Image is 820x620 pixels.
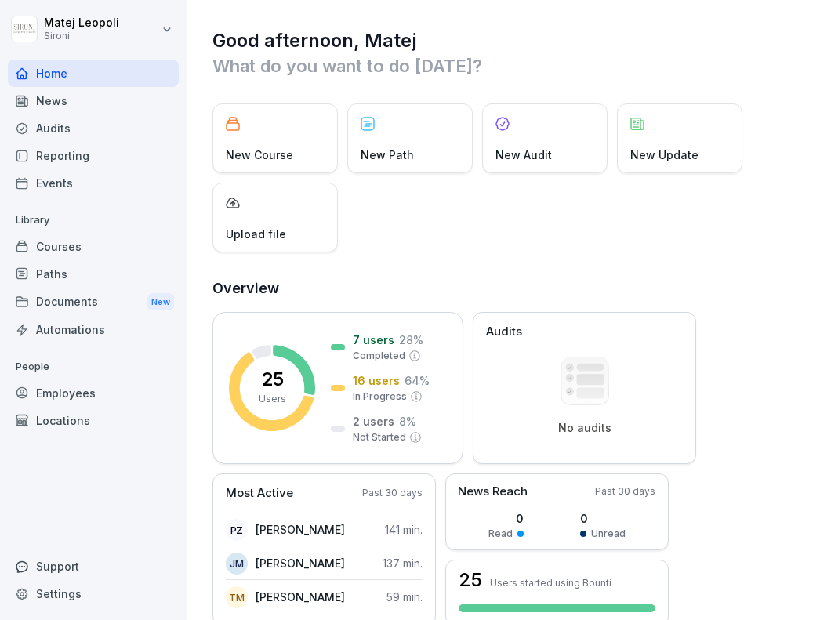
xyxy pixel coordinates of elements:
[459,571,482,589] h3: 25
[256,589,345,605] p: [PERSON_NAME]
[8,316,179,343] a: Automations
[488,527,513,541] p: Read
[385,521,423,538] p: 141 min.
[8,233,179,260] a: Courses
[8,260,179,288] a: Paths
[630,147,698,163] p: New Update
[212,277,796,299] h2: Overview
[212,28,796,53] h1: Good afternoon, Matej
[580,510,626,527] p: 0
[383,555,423,571] p: 137 min.
[8,208,179,233] p: Library
[256,521,345,538] p: [PERSON_NAME]
[226,586,248,608] div: TM
[399,413,416,430] p: 8 %
[353,413,394,430] p: 2 users
[8,379,179,407] a: Employees
[8,142,179,169] a: Reporting
[458,483,528,501] p: News Reach
[8,288,179,317] a: DocumentsNew
[147,293,174,311] div: New
[8,169,179,197] a: Events
[405,372,430,389] p: 64 %
[591,527,626,541] p: Unread
[8,354,179,379] p: People
[226,519,248,541] div: PZ
[226,484,293,502] p: Most Active
[488,510,524,527] p: 0
[8,114,179,142] a: Audits
[8,553,179,580] div: Support
[353,390,407,404] p: In Progress
[226,553,248,575] div: JM
[8,407,179,434] a: Locations
[558,421,611,435] p: No audits
[8,60,179,87] a: Home
[353,430,406,444] p: Not Started
[256,555,345,571] p: [PERSON_NAME]
[226,147,293,163] p: New Course
[399,332,423,348] p: 28 %
[362,486,423,500] p: Past 30 days
[259,392,286,406] p: Users
[495,147,552,163] p: New Audit
[386,589,423,605] p: 59 min.
[595,484,655,499] p: Past 30 days
[8,580,179,607] a: Settings
[353,372,400,389] p: 16 users
[212,53,796,78] p: What do you want to do [DATE]?
[490,577,611,589] p: Users started using Bounti
[353,332,394,348] p: 7 users
[44,31,119,42] p: Sironi
[44,16,119,30] p: Matej Leopoli
[261,370,284,389] p: 25
[226,226,286,242] p: Upload file
[8,87,179,114] a: News
[486,323,522,341] p: Audits
[353,349,405,363] p: Completed
[8,288,179,317] div: Documents
[361,147,414,163] p: New Path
